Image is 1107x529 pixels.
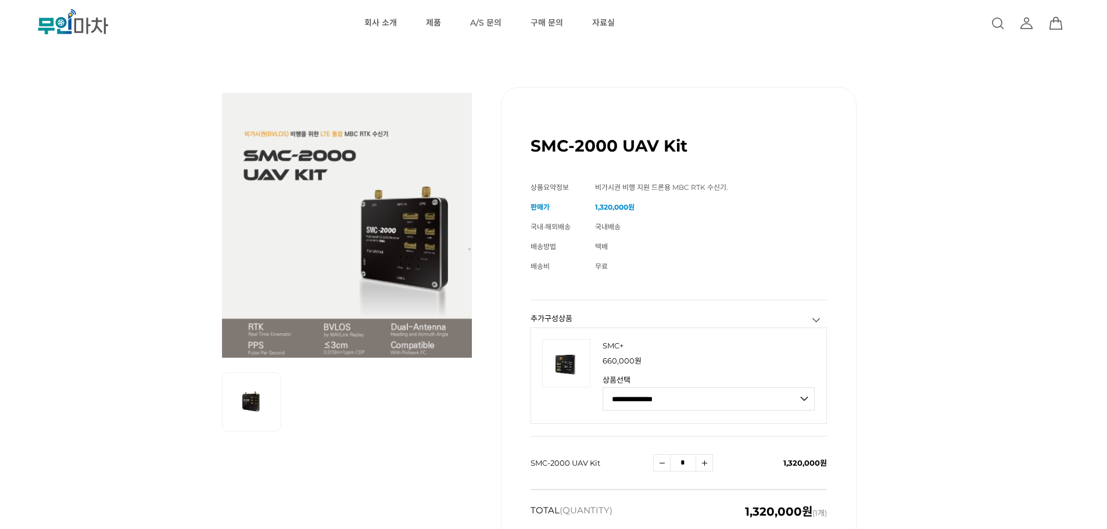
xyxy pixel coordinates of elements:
img: SMC-2000 UAV Kit [222,87,472,358]
p: 판매가 [603,357,815,365]
span: 비가시권 비행 지원 드론용 MBC RTK 수신기. [595,183,728,192]
span: 국내·해외배송 [531,222,571,231]
h1: SMC-2000 UAV Kit [531,136,687,156]
span: 무료 [595,262,608,271]
img: 4cbe2109cccc46d4e4336cb8213cc47f.png [542,339,590,387]
span: 660,000원 [603,356,642,365]
td: SMC-2000 UAV Kit [531,437,653,490]
a: 수량증가 [696,454,713,472]
strong: TOTAL [531,506,612,517]
em: 1,320,000원 [745,505,812,519]
span: 1,320,000원 [783,458,827,467]
strong: 1,320,000원 [595,203,635,211]
h3: 추가구성상품 [531,315,827,322]
span: 택배 [595,242,608,251]
span: (1개) [745,506,827,517]
span: 배송방법 [531,242,556,251]
span: 국내배송 [595,222,621,231]
strong: 상품선택 [603,376,815,384]
p: 상품명 [603,340,815,351]
span: 배송비 [531,262,550,271]
span: (QUANTITY) [560,505,612,516]
a: 추가구성상품 닫기 [811,314,822,326]
span: 판매가 [531,203,550,211]
a: 수량감소 [653,454,671,472]
span: 상품요약정보 [531,183,569,192]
